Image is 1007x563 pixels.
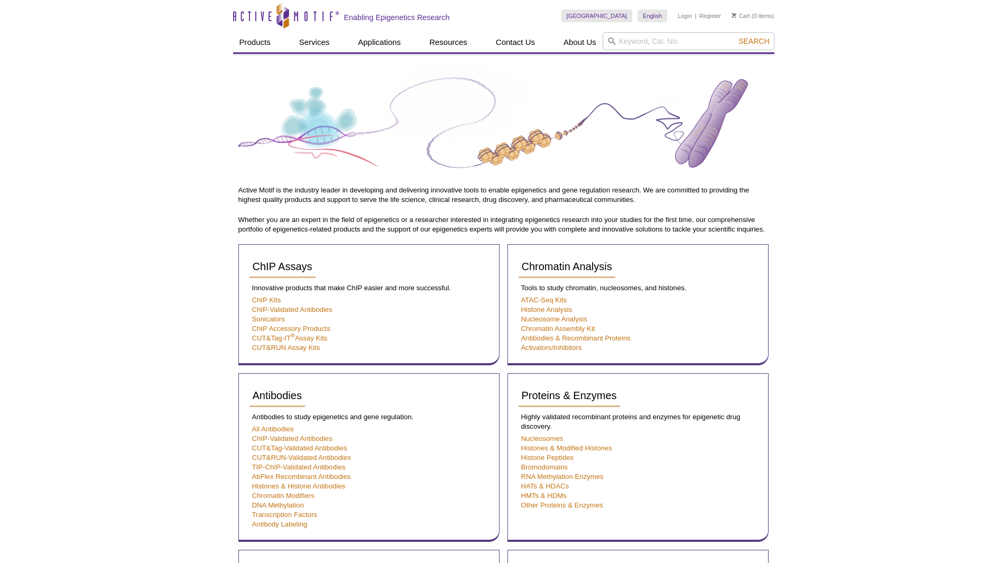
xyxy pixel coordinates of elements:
[252,435,332,442] a: ChIP-Validated Antibodies
[521,296,567,304] a: ATAC-Seq Kits
[521,315,587,323] a: Nucleosome Analysis
[521,482,569,490] a: HATs & HDACs
[252,425,294,433] a: All Antibodies
[238,63,769,183] img: Product Guide
[238,215,769,234] p: Whether you are an expert in the field of epigenetics or a researcher interested in integrating e...
[252,334,328,342] a: CUT&Tag-IT®Assay Kits
[695,10,697,22] li: |
[561,10,633,22] a: [GEOGRAPHIC_DATA]
[252,473,351,481] a: AbFlex Recombinant Antibodies
[250,412,488,422] p: Antibodies to study epigenetics and gene regulation.
[522,390,617,401] span: Proteins & Enzymes
[252,520,308,528] a: Antibody Labeling
[252,492,315,500] a: Chromatin Modifiers
[732,13,736,18] img: Your Cart
[519,412,757,431] p: Highly validated recombinant proteins and enzymes for epigenetic drug discovery.
[253,261,312,272] span: ChIP Assays
[233,32,277,52] a: Products
[238,186,769,205] p: Active Motif is the industry leader in developing and delivering innovative tools to enable epige...
[250,283,488,293] p: Innovative products that make ChIP easier and more successful.
[638,10,667,22] a: English
[252,482,346,490] a: Histones & Histone Antibodies
[519,283,757,293] p: Tools to study chromatin, nucleosomes, and histones.
[521,334,631,342] a: Antibodies & Recombinant Proteins
[293,32,336,52] a: Services
[521,501,603,509] a: Other Proteins & Enzymes
[732,12,750,20] a: Cart
[252,344,320,352] a: CUT&RUN Assay Kits
[557,32,603,52] a: About Us
[252,463,346,471] a: TIP-ChIP-Validated Antibodies
[252,296,281,304] a: ChIP Kits
[521,444,612,452] a: Histones & Modified Histones
[252,511,317,519] a: Transcription Factors
[253,390,302,401] span: Antibodies
[678,12,692,20] a: Login
[521,344,582,352] a: Activators/Inhibitors
[423,32,474,52] a: Resources
[291,333,295,339] sup: ®
[252,325,331,333] a: ChIP Accessory Products
[521,306,572,313] a: Histone Analysis
[732,10,774,22] li: (0 items)
[735,36,772,46] button: Search
[352,32,407,52] a: Applications
[252,501,304,509] a: DNA Methylation
[250,255,316,278] a: ChIP Assays
[521,473,604,481] a: RNA Methylation Enzymes
[344,13,450,22] h2: Enabling Epigenetics Research
[699,12,721,20] a: Register
[603,32,774,50] input: Keyword, Cat. No.
[521,463,568,471] a: Bromodomains
[519,384,620,407] a: Proteins & Enzymes
[250,384,305,407] a: Antibodies
[521,325,595,333] a: Chromatin Assembly Kit
[521,492,567,500] a: HMTs & HDMs
[252,306,332,313] a: ChIP-Validated Antibodies
[252,315,285,323] a: Sonicators
[252,444,347,452] a: CUT&Tag-Validated Antibodies
[738,37,769,45] span: Search
[252,454,351,462] a: CUT&RUN-Validated Antibodies
[521,454,574,462] a: Histone Peptides
[522,261,612,272] span: Chromatin Analysis
[521,435,563,442] a: Nucleosomes
[519,255,615,278] a: Chromatin Analysis
[489,32,541,52] a: Contact Us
